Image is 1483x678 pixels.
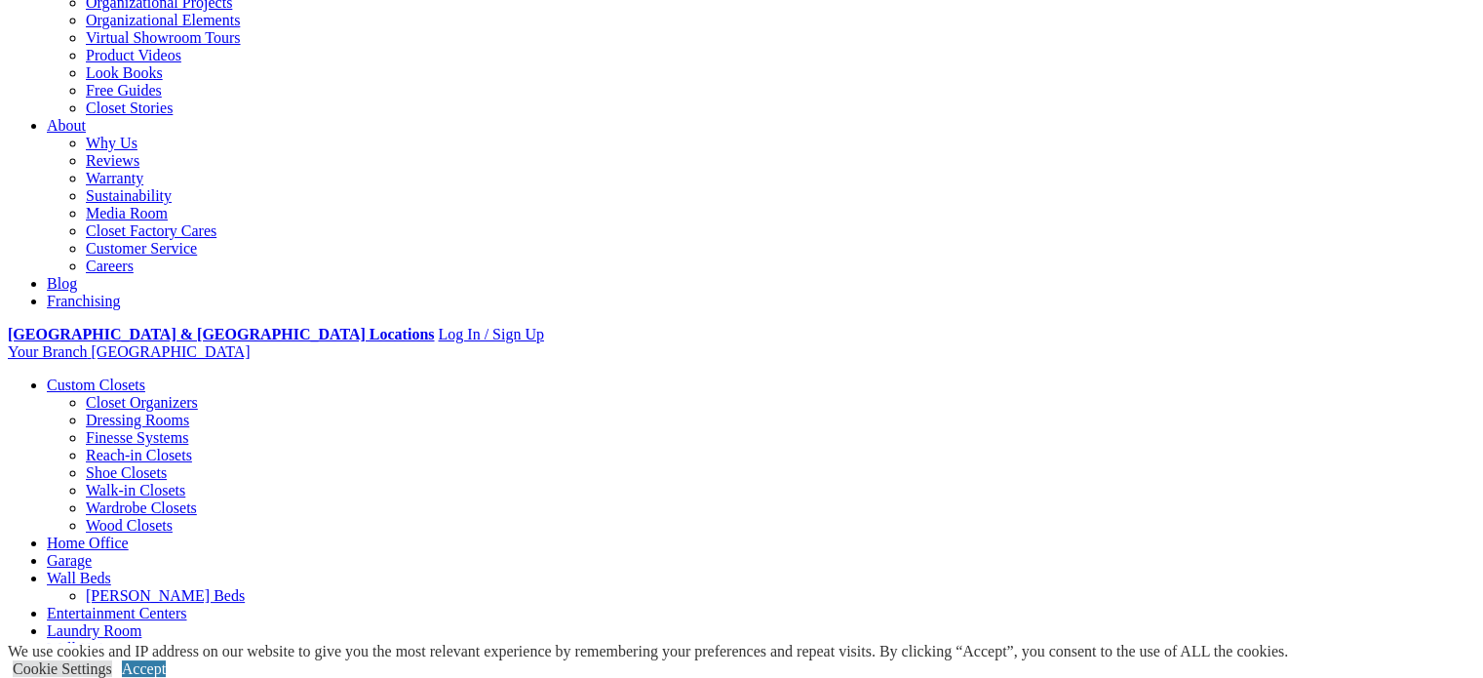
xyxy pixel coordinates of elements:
span: Your Branch [8,343,87,360]
a: Closet Stories [86,100,173,116]
a: Free Guides [86,82,162,99]
a: Your Branch [GEOGRAPHIC_DATA] [8,343,251,360]
a: Wood Closets [86,517,173,534]
a: Sustainability [86,187,172,204]
a: Log In / Sign Up [438,326,543,342]
a: Walk-in Closets [86,482,185,499]
a: Customer Service [86,240,197,257]
a: Closet Factory Cares [86,222,216,239]
a: Reviews [86,152,139,169]
a: Virtual Showroom Tours [86,29,241,46]
a: Wall Beds [47,570,111,586]
a: [GEOGRAPHIC_DATA] & [GEOGRAPHIC_DATA] Locations [8,326,434,342]
a: Wardrobe Closets [86,499,197,516]
div: We use cookies and IP address on our website to give you the most relevant experience by remember... [8,643,1288,660]
a: Careers [86,258,134,274]
a: Reach-in Closets [86,447,192,463]
a: Why Us [86,135,137,151]
a: Warranty [86,170,143,186]
a: Accept [122,660,166,677]
a: Home Office [47,535,129,551]
a: About [47,117,86,134]
a: Franchising [47,293,121,309]
a: Media Room [86,205,168,221]
a: Organizational Elements [86,12,240,28]
a: Wall Units [47,640,113,657]
span: [GEOGRAPHIC_DATA] [91,343,250,360]
a: Finesse Systems [86,429,188,446]
a: Entertainment Centers [47,605,187,621]
a: Closet Organizers [86,394,198,411]
a: Garage [47,552,92,569]
a: [PERSON_NAME] Beds [86,587,245,604]
a: Shoe Closets [86,464,167,481]
a: Dressing Rooms [86,412,189,428]
a: Cookie Settings [13,660,112,677]
a: Product Videos [86,47,181,63]
a: Blog [47,275,77,292]
a: Custom Closets [47,377,145,393]
a: Look Books [86,64,163,81]
a: Laundry Room [47,622,141,639]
